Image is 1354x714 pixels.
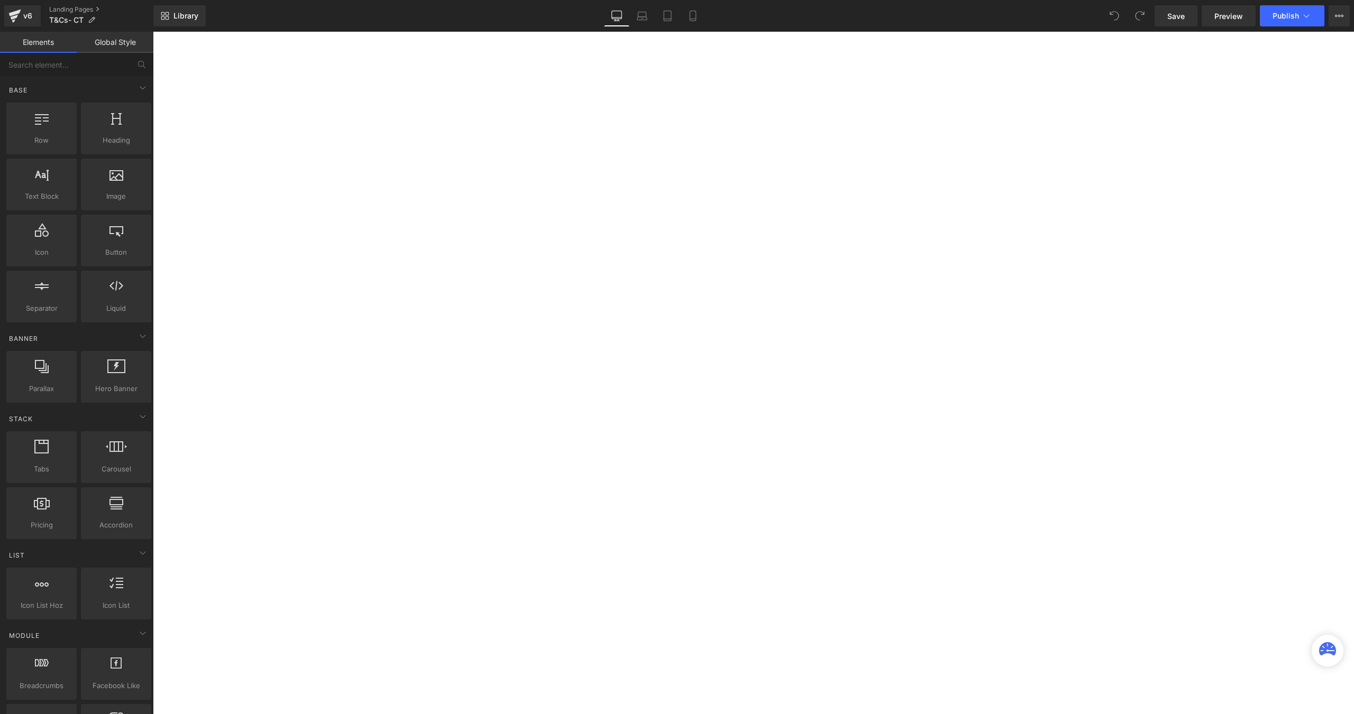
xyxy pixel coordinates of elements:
a: Landing Pages [49,5,153,14]
span: Banner [8,333,39,344]
a: New Library [153,5,206,26]
span: Parallax [10,383,74,394]
span: Text Block [10,191,74,202]
span: Save [1167,11,1185,22]
a: Desktop [604,5,629,26]
button: Redo [1129,5,1150,26]
button: Undo [1104,5,1125,26]
span: Preview [1214,11,1243,22]
span: Icon List Hoz [10,600,74,611]
span: Hero Banner [84,383,148,394]
span: Pricing [10,520,74,531]
span: Image [84,191,148,202]
span: Publish [1273,12,1299,20]
a: v6 [4,5,41,26]
span: Icon [10,247,74,258]
span: Library [173,11,198,21]
span: List [8,550,26,560]
a: Global Style [77,32,153,53]
div: v6 [21,9,34,23]
span: Row [10,135,74,146]
button: More [1329,5,1350,26]
span: Accordion [84,520,148,531]
span: T&Cs- CT [49,16,84,24]
button: Publish [1260,5,1324,26]
a: Mobile [680,5,706,26]
span: Base [8,85,29,95]
span: Module [8,630,41,641]
span: Heading [84,135,148,146]
a: Preview [1202,5,1256,26]
span: Breadcrumbs [10,680,74,691]
span: Liquid [84,303,148,314]
span: Tabs [10,463,74,475]
span: Button [84,247,148,258]
a: Laptop [629,5,655,26]
a: Tablet [655,5,680,26]
span: Icon List [84,600,148,611]
span: Carousel [84,463,148,475]
span: Facebook Like [84,680,148,691]
span: Stack [8,414,34,424]
span: Separator [10,303,74,314]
